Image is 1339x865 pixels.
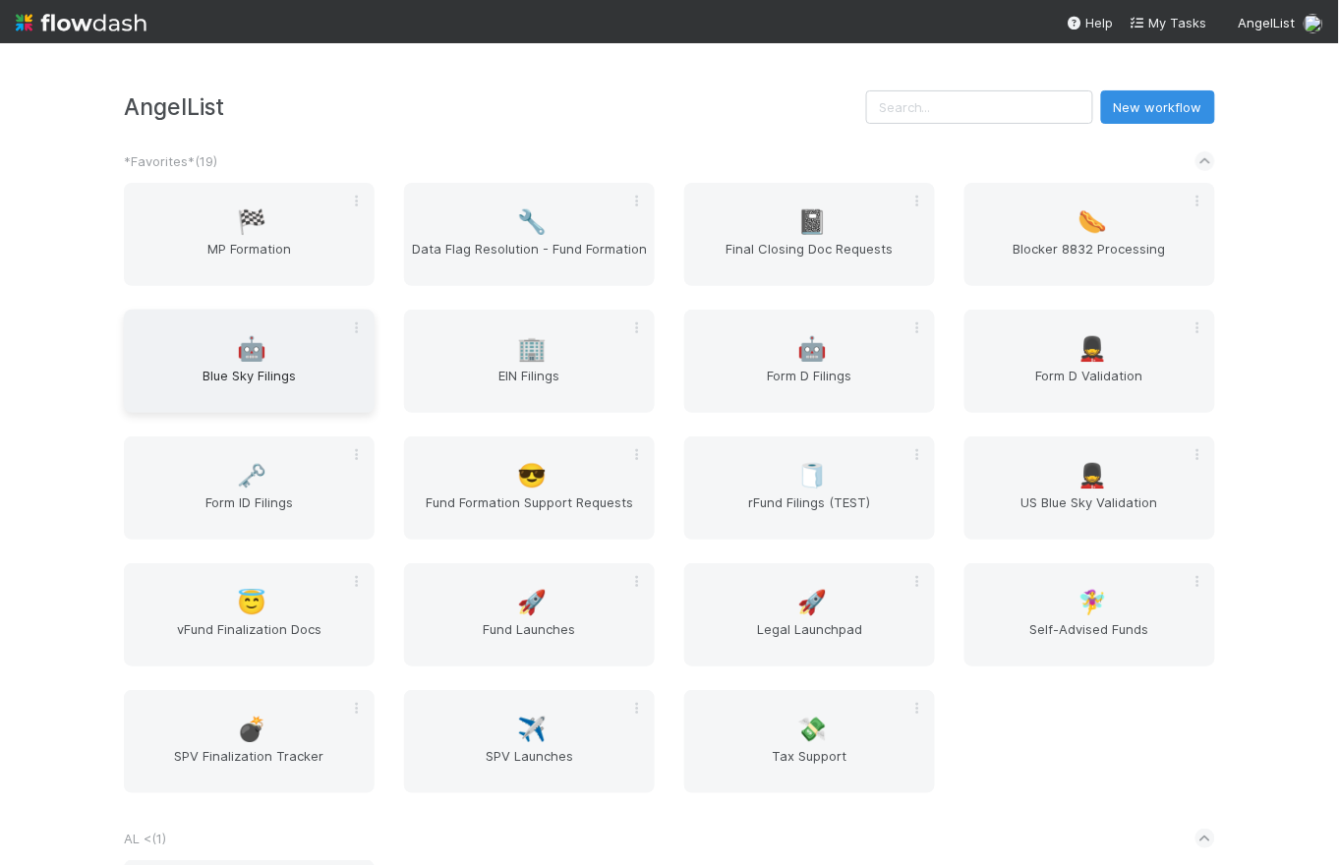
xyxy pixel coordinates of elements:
[798,336,828,362] span: 🤖
[412,239,647,278] span: Data Flag Resolution - Fund Formation
[972,619,1207,659] span: Self-Advised Funds
[1078,209,1108,235] span: 🌭
[964,183,1215,286] a: 🌭Blocker 8832 Processing
[132,619,367,659] span: vFund Finalization Docs
[404,563,655,666] a: 🚀Fund Launches
[132,492,367,532] span: Form ID Filings
[404,183,655,286] a: 🔧Data Flag Resolution - Fund Formation
[518,336,548,362] span: 🏢
[412,492,647,532] span: Fund Formation Support Requests
[798,717,828,742] span: 💸
[692,366,927,405] span: Form D Filings
[1078,336,1108,362] span: 💂
[124,436,375,540] a: 🗝️Form ID Filings
[964,436,1215,540] a: 💂US Blue Sky Validation
[798,590,828,615] span: 🚀
[238,336,267,362] span: 🤖
[124,310,375,413] a: 🤖Blue Sky Filings
[238,717,267,742] span: 💣
[404,690,655,793] a: ✈️SPV Launches
[692,239,927,278] span: Final Closing Doc Requests
[684,563,935,666] a: 🚀Legal Launchpad
[1130,13,1207,32] a: My Tasks
[132,239,367,278] span: MP Formation
[1078,463,1108,489] span: 💂
[518,590,548,615] span: 🚀
[124,563,375,666] a: 😇vFund Finalization Docs
[238,463,267,489] span: 🗝️
[972,492,1207,532] span: US Blue Sky Validation
[684,183,935,286] a: 📓Final Closing Doc Requests
[412,619,647,659] span: Fund Launches
[972,366,1207,405] span: Form D Validation
[684,310,935,413] a: 🤖Form D Filings
[412,746,647,785] span: SPV Launches
[132,746,367,785] span: SPV Finalization Tracker
[238,590,267,615] span: 😇
[124,690,375,793] a: 💣SPV Finalization Tracker
[964,563,1215,666] a: 🧚‍♀️Self-Advised Funds
[798,209,828,235] span: 📓
[692,746,927,785] span: Tax Support
[1130,15,1207,30] span: My Tasks
[798,463,828,489] span: 🧻
[404,436,655,540] a: 😎Fund Formation Support Requests
[684,436,935,540] a: 🧻rFund Filings (TEST)
[866,90,1093,124] input: Search...
[684,690,935,793] a: 💸Tax Support
[16,6,146,39] img: logo-inverted-e16ddd16eac7371096b0.svg
[124,183,375,286] a: 🏁MP Formation
[518,209,548,235] span: 🔧
[404,310,655,413] a: 🏢EIN Filings
[1304,14,1323,33] img: avatar_b467e446-68e1-4310-82a7-76c532dc3f4b.png
[124,153,217,169] span: *Favorites* ( 19 )
[1239,15,1296,30] span: AngelList
[124,93,866,120] h3: AngelList
[412,366,647,405] span: EIN Filings
[1101,90,1215,124] button: New workflow
[964,310,1215,413] a: 💂Form D Validation
[238,209,267,235] span: 🏁
[692,619,927,659] span: Legal Launchpad
[692,492,927,532] span: rFund Filings (TEST)
[518,463,548,489] span: 😎
[124,831,166,846] span: AL < ( 1 )
[972,239,1207,278] span: Blocker 8832 Processing
[132,366,367,405] span: Blue Sky Filings
[1067,13,1114,32] div: Help
[518,717,548,742] span: ✈️
[1078,590,1108,615] span: 🧚‍♀️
